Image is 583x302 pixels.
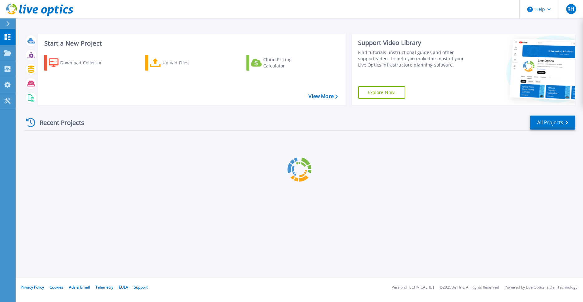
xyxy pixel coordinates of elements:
a: Explore Now! [358,86,406,99]
a: View More [309,93,338,99]
div: Recent Projects [24,115,93,130]
a: Privacy Policy [21,285,44,290]
a: Support [134,285,148,290]
div: Find tutorials, instructional guides and other support videos to help you make the most of your L... [358,49,472,68]
a: Cookies [50,285,63,290]
a: Download Collector [44,55,114,71]
li: Version: [TECHNICAL_ID] [392,285,434,290]
li: Powered by Live Optics, a Dell Technology [505,285,577,290]
li: © 2025 Dell Inc. All Rights Reserved [440,285,499,290]
span: RH [567,7,574,12]
div: Download Collector [60,57,110,69]
h3: Start a New Project [44,40,338,47]
a: Upload Files [145,55,215,71]
a: EULA [119,285,128,290]
a: All Projects [530,116,575,130]
a: Cloud Pricing Calculator [246,55,316,71]
a: Ads & Email [69,285,90,290]
div: Upload Files [163,57,212,69]
div: Support Video Library [358,39,472,47]
div: Cloud Pricing Calculator [263,57,313,69]
a: Telemetry [95,285,113,290]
